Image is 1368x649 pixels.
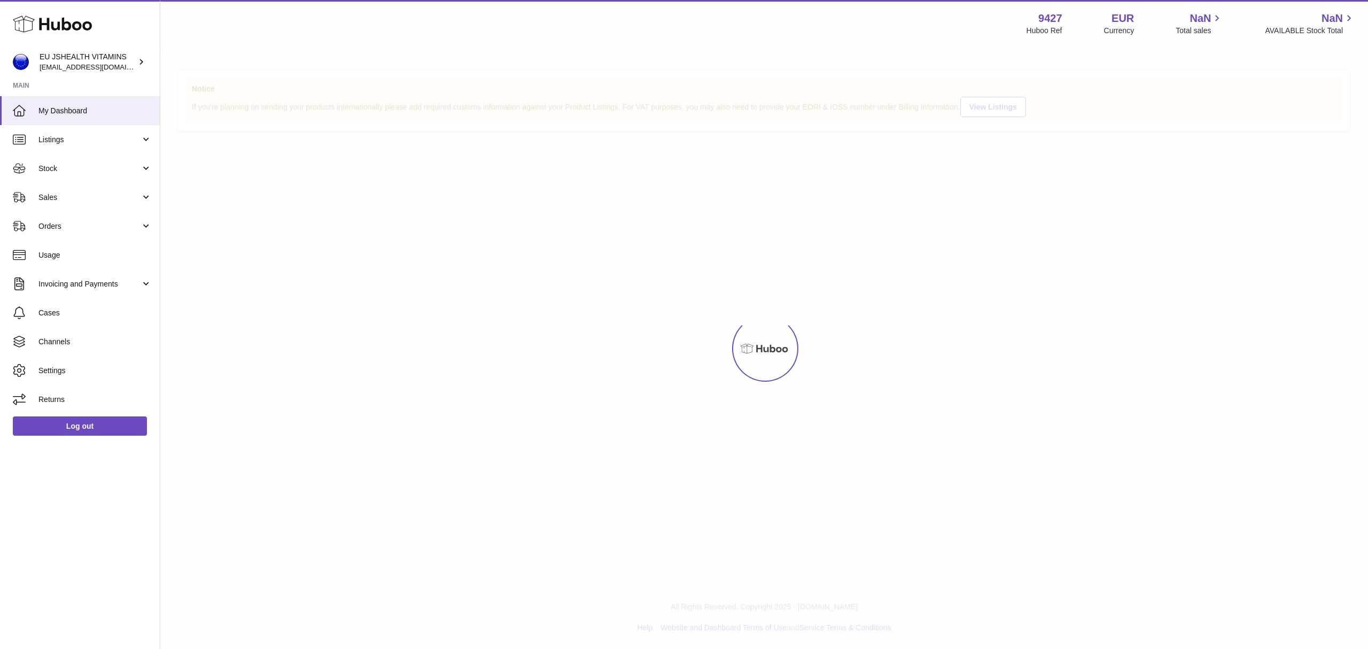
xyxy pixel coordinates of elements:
span: Usage [38,250,152,260]
span: [EMAIL_ADDRESS][DOMAIN_NAME] [40,63,157,71]
a: NaN AVAILABLE Stock Total [1265,11,1355,36]
span: Total sales [1176,26,1223,36]
span: Channels [38,337,152,347]
span: Returns [38,395,152,405]
span: Stock [38,164,141,174]
div: EU JSHEALTH VITAMINS [40,52,136,72]
span: Orders [38,221,141,231]
a: NaN Total sales [1176,11,1223,36]
span: Sales [38,192,141,203]
span: Invoicing and Payments [38,279,141,289]
img: internalAdmin-9427@internal.huboo.com [13,54,29,70]
span: NaN [1190,11,1211,26]
span: Cases [38,308,152,318]
span: AVAILABLE Stock Total [1265,26,1355,36]
span: Listings [38,135,141,145]
div: Huboo Ref [1027,26,1062,36]
span: NaN [1322,11,1343,26]
strong: EUR [1111,11,1134,26]
span: My Dashboard [38,106,152,116]
div: Currency [1104,26,1134,36]
a: Log out [13,416,147,436]
strong: 9427 [1038,11,1062,26]
span: Settings [38,366,152,376]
